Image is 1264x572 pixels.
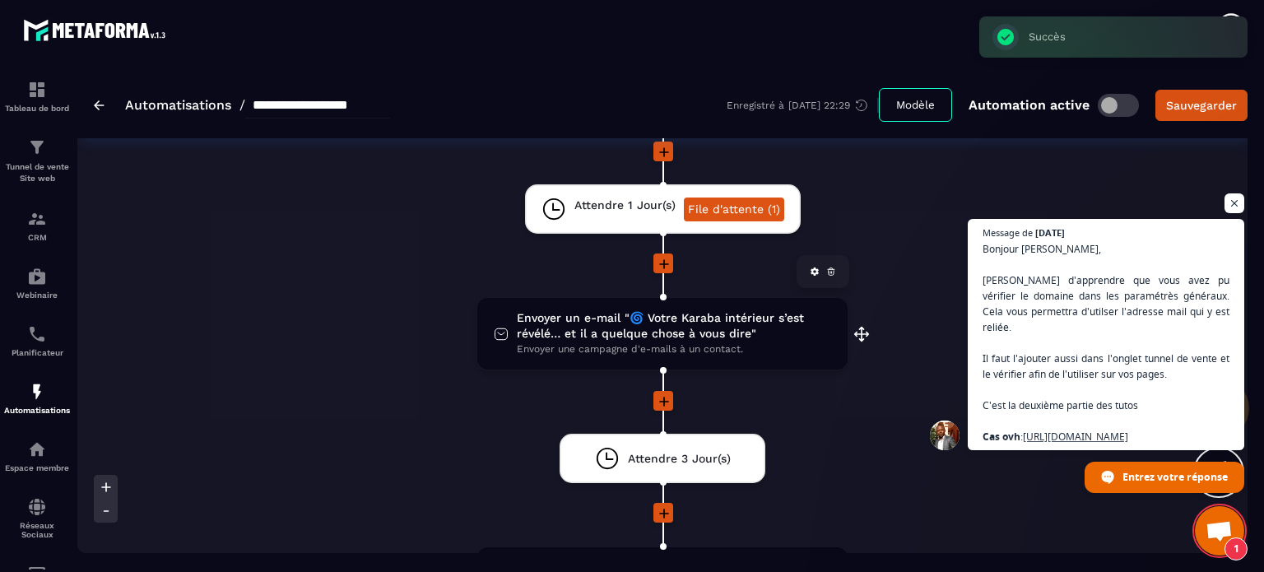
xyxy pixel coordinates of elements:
span: [DATE] [1035,228,1065,237]
span: Envoyer un e-mail "🌀 Votre Karaba intérieur s’est révélé… et il a quelque chose à vous dire" [517,310,831,342]
img: formation [27,137,47,157]
a: formationformationTunnel de vente Site web [4,125,70,197]
a: Automatisations [125,97,231,113]
button: Sauvegarder [1155,90,1248,121]
a: formationformationCRM [4,197,70,254]
span: Attendre 3 Jour(s) [628,451,731,467]
span: Bonjour [PERSON_NAME], [PERSON_NAME] d'apprendre que vous avez pu vérifier le domaine dans les pa... [983,241,1229,507]
img: automations [27,382,47,402]
a: automationsautomationsEspace membre [4,427,70,485]
span: Attendre 1 Jour(s) [574,198,676,213]
a: automationsautomationsWebinaire [4,254,70,312]
span: Envoyer une campagne d'e-mails à un contact. [517,342,831,357]
p: [DATE] 22:29 [788,100,850,111]
p: Planificateur [4,348,70,357]
a: automationsautomationsAutomatisations [4,370,70,427]
a: social-networksocial-networkRéseaux Sociaux [4,485,70,551]
div: Enregistré à [727,98,879,113]
img: logo [23,15,171,45]
span: / [239,97,245,113]
span: Entrez votre réponse [1122,463,1228,491]
p: CRM [4,233,70,242]
div: Sauvegarder [1166,97,1237,114]
a: schedulerschedulerPlanificateur [4,312,70,370]
p: Automation active [969,97,1090,113]
img: social-network [27,497,47,517]
p: Webinaire [4,291,70,300]
span: Message de [983,228,1033,237]
img: formation [27,209,47,229]
p: Réseaux Sociaux [4,521,70,539]
img: automations [27,439,47,459]
img: scheduler [27,324,47,344]
img: arrow [94,100,105,110]
div: Ouvrir le chat [1195,506,1244,556]
span: 1 [1224,537,1248,560]
p: Tunnel de vente Site web [4,161,70,184]
p: Tableau de bord [4,104,70,113]
button: Modèle [879,88,952,122]
p: Espace membre [4,463,70,472]
img: formation [27,80,47,100]
p: Automatisations [4,406,70,415]
a: formationformationTableau de bord [4,67,70,125]
a: File d'attente (1) [684,198,784,221]
img: automations [27,267,47,286]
